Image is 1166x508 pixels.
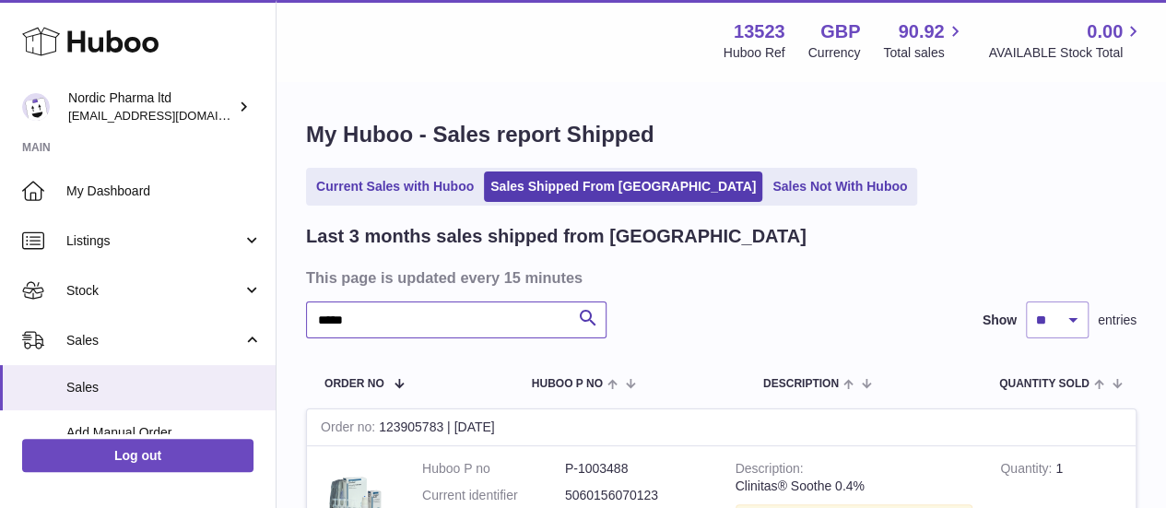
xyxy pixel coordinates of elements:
a: Sales Not With Huboo [766,171,913,202]
span: Stock [66,282,242,300]
div: Huboo Ref [724,44,785,62]
a: Log out [22,439,253,472]
div: Currency [808,44,861,62]
span: entries [1098,312,1137,329]
span: Order No [324,378,384,390]
strong: Order no [321,419,379,439]
strong: 13523 [734,19,785,44]
dt: Huboo P no [422,460,565,478]
label: Show [983,312,1017,329]
span: My Dashboard [66,183,262,200]
span: Listings [66,232,242,250]
span: Sales [66,332,242,349]
h2: Last 3 months sales shipped from [GEOGRAPHIC_DATA] [306,224,807,249]
a: 90.92 Total sales [883,19,965,62]
div: Clinitas® Soothe 0.4% [736,478,973,495]
div: 123905783 | [DATE] [307,409,1136,446]
div: Nordic Pharma ltd [68,89,234,124]
a: Sales Shipped From [GEOGRAPHIC_DATA] [484,171,762,202]
h3: This page is updated every 15 minutes [306,267,1132,288]
h1: My Huboo - Sales report Shipped [306,120,1137,149]
span: Sales [66,379,262,396]
span: 0.00 [1087,19,1123,44]
span: Quantity Sold [999,378,1089,390]
span: Description [763,378,839,390]
span: Huboo P no [532,378,603,390]
span: AVAILABLE Stock Total [988,44,1144,62]
span: 90.92 [898,19,944,44]
span: Total sales [883,44,965,62]
img: internalAdmin-13523@internal.huboo.com [22,93,50,121]
strong: Description [736,461,804,480]
dd: P-1003488 [565,460,708,478]
dt: Current identifier [422,487,565,504]
dd: 5060156070123 [565,487,708,504]
strong: Quantity [1000,461,1055,480]
a: Current Sales with Huboo [310,171,480,202]
span: Add Manual Order [66,424,262,442]
span: [EMAIL_ADDRESS][DOMAIN_NAME] [68,108,271,123]
strong: GBP [820,19,860,44]
a: 0.00 AVAILABLE Stock Total [988,19,1144,62]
